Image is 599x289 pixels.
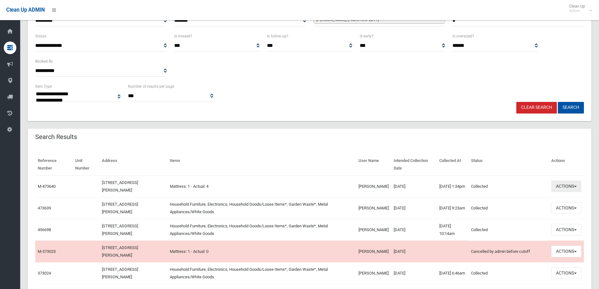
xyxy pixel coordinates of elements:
[551,202,581,214] button: Actions
[267,33,288,40] label: Is follow up?
[38,184,56,189] a: M-473640
[469,197,549,219] td: Collected
[35,154,73,175] th: Reference Number
[360,33,374,40] label: Is early?
[38,271,51,275] a: 373024
[437,175,469,197] td: [DATE] 1:34pm
[437,262,469,284] td: [DATE] 6:46am
[356,219,391,241] td: [PERSON_NAME]
[551,181,581,192] button: Actions
[551,224,581,236] button: Actions
[35,58,53,65] label: Booked By
[73,154,99,175] th: Unit Number
[28,131,85,143] header: Search Results
[102,224,138,236] a: [STREET_ADDRESS][PERSON_NAME]
[356,175,391,197] td: [PERSON_NAME]
[356,154,391,175] th: User Name
[566,4,591,13] span: Clean Up
[516,102,557,114] a: Clear Search
[99,154,167,175] th: Address
[167,262,356,284] td: Household Furniture, Electronics, Household Goods/Loose Items*, Garden Waste*, Metal Appliances/W...
[551,267,581,279] button: Actions
[102,202,138,214] a: [STREET_ADDRESS][PERSON_NAME]
[35,83,52,90] label: Item Type
[356,241,391,262] td: [PERSON_NAME]
[391,262,437,284] td: [DATE]
[391,175,437,197] td: [DATE]
[167,154,356,175] th: Items
[437,197,469,219] td: [DATE] 9:23am
[469,241,549,262] td: Cancelled by admin before cutoff
[469,219,549,241] td: Collected
[569,8,585,13] small: Admin
[167,197,356,219] td: Household Furniture, Electronics, Household Goods/Loose Items*, Garden Waste*, Metal Appliances/W...
[469,154,549,175] th: Status
[174,33,192,40] label: Is missed?
[102,245,138,258] a: [STREET_ADDRESS][PERSON_NAME]
[391,219,437,241] td: [DATE]
[356,197,391,219] td: [PERSON_NAME]
[452,33,474,40] label: Is oversized?
[469,262,549,284] td: Collected
[558,102,584,114] button: Search
[38,206,51,210] a: 473639
[356,262,391,284] td: [PERSON_NAME]
[469,175,549,197] td: Collected
[391,154,437,175] th: Intended Collection Date
[6,7,45,13] span: Clean Up ADMIN
[35,33,46,40] label: Status
[102,180,138,192] a: [STREET_ADDRESS][PERSON_NAME]
[391,197,437,219] td: [DATE]
[167,219,356,241] td: Household Furniture, Electronics, Household Goods/Loose Items*, Garden Waste*, Metal Appliances/W...
[437,154,469,175] th: Collected At
[437,219,469,241] td: [DATE] 10:14am
[128,83,174,90] label: Number of results per page
[38,227,51,232] a: 456698
[551,246,581,257] button: Actions
[167,241,356,262] td: Mattress: 1 - Actual: 0
[102,267,138,279] a: [STREET_ADDRESS][PERSON_NAME]
[549,154,584,175] th: Actions
[167,175,356,197] td: Mattress: 1 - Actual: 4
[38,249,56,254] a: M-373025
[391,241,437,262] td: [DATE]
